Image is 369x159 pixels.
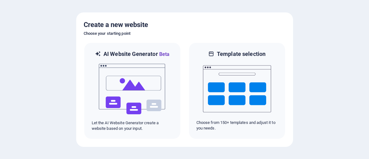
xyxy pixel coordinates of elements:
[84,42,181,139] div: AI Website GeneratorBetaaiLet the AI Website Generator create a website based on your input.
[217,50,266,58] h6: Template selection
[158,51,170,57] span: Beta
[92,120,173,131] p: Let the AI Website Generator create a website based on your input.
[84,20,286,30] h5: Create a new website
[98,58,166,120] img: ai
[84,30,286,37] h6: Choose your starting point
[103,50,169,58] h6: AI Website Generator
[196,120,278,131] p: Choose from 150+ templates and adjust it to you needs.
[188,42,286,139] div: Template selectionChoose from 150+ templates and adjust it to you needs.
